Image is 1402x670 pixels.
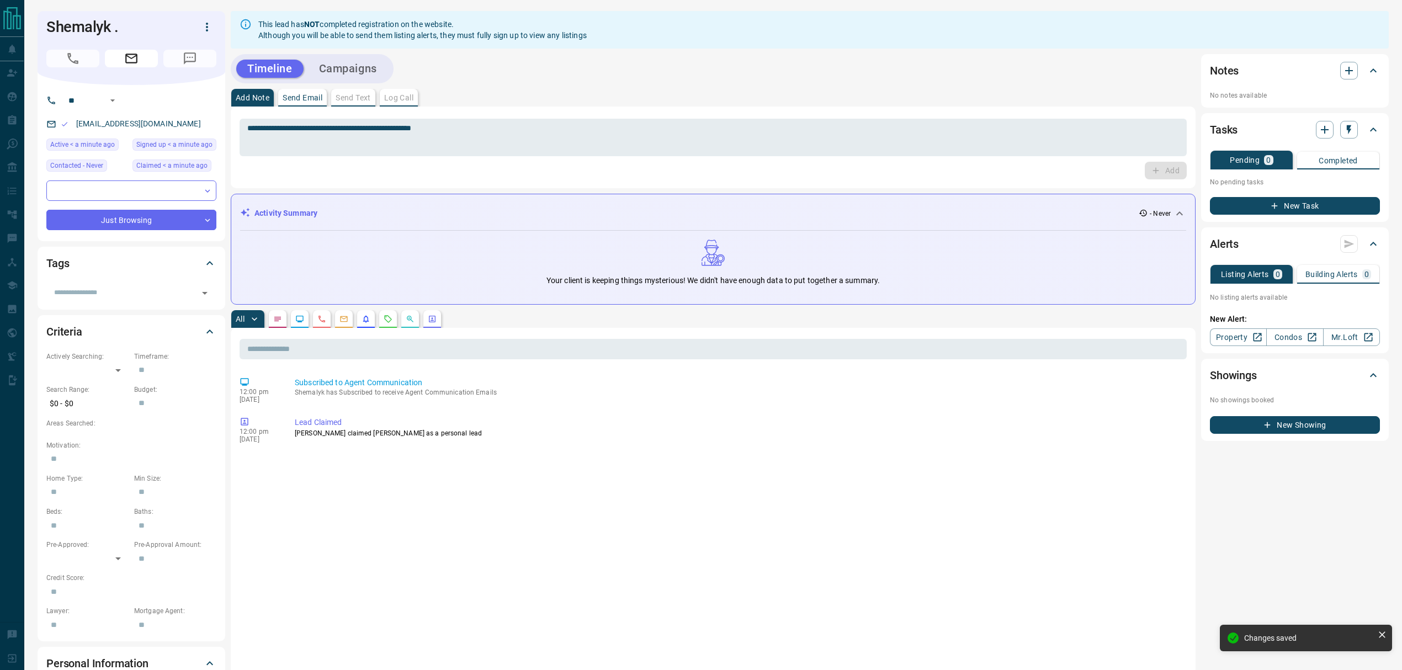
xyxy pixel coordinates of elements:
h2: Criteria [46,323,82,341]
p: No listing alerts available [1210,293,1380,302]
p: No showings booked [1210,395,1380,405]
p: 12:00 pm [240,428,278,435]
p: New Alert: [1210,313,1380,325]
p: Home Type: [46,474,129,483]
p: Activity Summary [254,208,317,219]
p: - Never [1150,209,1171,219]
svg: Emails [339,315,348,323]
p: Your client is keeping things mysterious! We didn't have enough data to put together a summary. [546,275,880,286]
svg: Lead Browsing Activity [295,315,304,323]
p: Timeframe: [134,352,216,361]
p: [DATE] [240,396,278,403]
p: Min Size: [134,474,216,483]
div: Tue Sep 16 2025 [46,139,127,154]
strong: NOT [304,20,320,29]
span: No Number [163,50,216,67]
button: Open [197,285,213,301]
p: Shemalyk has Subscribed to receive Agent Communication Emails [295,389,1182,396]
p: Credit Score: [46,573,216,583]
p: Send Email [283,94,322,102]
svg: Listing Alerts [362,315,370,323]
div: Alerts [1210,231,1380,257]
div: Tue Sep 16 2025 [132,139,216,154]
h2: Alerts [1210,235,1239,253]
p: 0 [1266,156,1271,164]
svg: Email Valid [61,120,68,128]
a: [EMAIL_ADDRESS][DOMAIN_NAME] [76,119,201,128]
div: This lead has completed registration on the website. Although you will be able to send them listi... [258,14,587,45]
a: Property [1210,328,1267,346]
p: Actively Searching: [46,352,129,361]
span: Signed up < a minute ago [136,139,213,150]
button: Timeline [236,60,304,78]
p: Subscribed to Agent Communication [295,377,1182,389]
p: [PERSON_NAME] claimed [PERSON_NAME] as a personal lead [295,428,1182,438]
div: Tags [46,250,216,276]
p: [DATE] [240,435,278,443]
p: 0 [1276,270,1280,278]
p: Pending [1230,156,1260,164]
p: Search Range: [46,385,129,395]
a: Condos [1266,328,1323,346]
div: Notes [1210,57,1380,84]
svg: Opportunities [406,315,415,323]
span: Claimed < a minute ago [136,160,208,171]
p: No pending tasks [1210,174,1380,190]
p: No notes available [1210,91,1380,100]
p: Beds: [46,507,129,517]
p: Pre-Approved: [46,540,129,550]
p: 12:00 pm [240,388,278,396]
p: Lead Claimed [295,417,1182,428]
span: No Number [46,50,99,67]
p: Pre-Approval Amount: [134,540,216,550]
p: 0 [1364,270,1369,278]
p: Building Alerts [1305,270,1358,278]
p: All [236,315,245,323]
div: Criteria [46,318,216,345]
div: Changes saved [1244,634,1373,642]
h2: Tasks [1210,121,1238,139]
span: Contacted - Never [50,160,103,171]
div: Just Browsing [46,210,216,230]
h2: Tags [46,254,69,272]
svg: Notes [273,315,282,323]
p: Listing Alerts [1221,270,1269,278]
button: New Task [1210,197,1380,215]
textarea: To enrich screen reader interactions, please activate Accessibility in Grammarly extension settings [247,124,1179,152]
div: Tasks [1210,116,1380,143]
div: Activity Summary- Never [240,203,1186,224]
svg: Requests [384,315,392,323]
span: Email [105,50,158,67]
h1: Shemalyk . [46,18,181,36]
button: Campaigns [308,60,388,78]
p: Motivation: [46,440,216,450]
div: Showings [1210,362,1380,389]
p: Mortgage Agent: [134,606,216,616]
button: New Showing [1210,416,1380,434]
div: Tue Sep 16 2025 [132,159,216,175]
h2: Showings [1210,366,1257,384]
svg: Calls [317,315,326,323]
p: $0 - $0 [46,395,129,413]
svg: Agent Actions [428,315,437,323]
p: Budget: [134,385,216,395]
p: Baths: [134,507,216,517]
button: Open [106,94,119,107]
h2: Notes [1210,62,1239,79]
p: Lawyer: [46,606,129,616]
span: Active < a minute ago [50,139,115,150]
p: Areas Searched: [46,418,216,428]
p: Completed [1319,157,1358,164]
a: Mr.Loft [1323,328,1380,346]
p: Add Note [236,94,269,102]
